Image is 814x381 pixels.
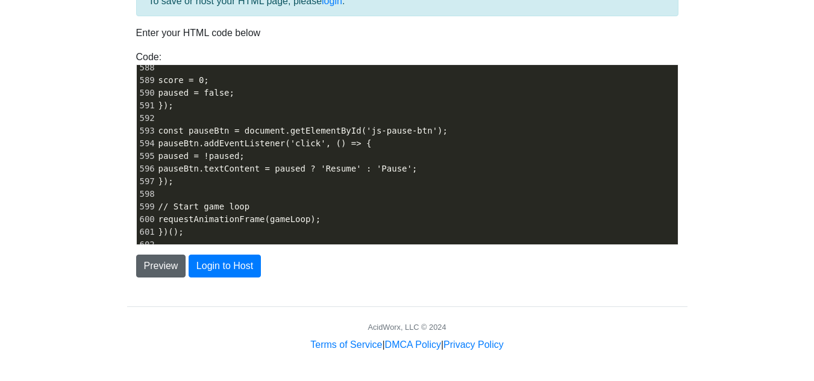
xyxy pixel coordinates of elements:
[137,112,156,125] div: 592
[158,227,184,237] span: })();
[158,138,372,148] span: pauseBtn.addEventListener('click', () => {
[137,200,156,213] div: 599
[137,213,156,226] div: 600
[137,61,156,74] div: 588
[158,202,250,211] span: // Start game loop
[137,226,156,238] div: 601
[368,321,446,333] div: AcidWorx, LLC © 2024
[137,74,156,87] div: 589
[137,188,156,200] div: 598
[136,26,678,40] p: Enter your HTML code below
[137,163,156,175] div: 596
[158,151,245,161] span: paused = !paused;
[310,338,503,352] div: | |
[443,339,504,350] a: Privacy Policy
[137,137,156,150] div: 594
[137,87,156,99] div: 590
[385,339,441,350] a: DMCA Policy
[137,150,156,163] div: 595
[158,101,174,110] span: });
[137,125,156,137] div: 593
[127,50,687,245] div: Code:
[137,238,156,251] div: 602
[189,255,261,277] button: Login to Host
[158,75,209,85] span: score = 0;
[158,176,174,186] span: });
[158,88,235,98] span: paused = false;
[158,164,418,173] span: pauseBtn.textContent = paused ? 'Resume' : 'Pause';
[310,339,382,350] a: Terms of Service
[136,255,186,277] button: Preview
[137,99,156,112] div: 591
[158,126,448,135] span: const pauseBtn = document.getElementById('js-pause-btn');
[137,175,156,188] div: 597
[158,214,321,224] span: requestAnimationFrame(gameLoop);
